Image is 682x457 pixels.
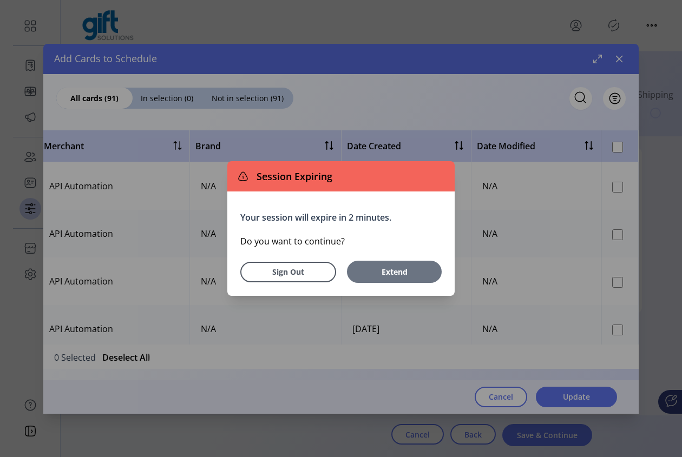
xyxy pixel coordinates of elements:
p: Do you want to continue? [240,235,442,248]
button: Sign Out [240,262,336,282]
span: Extend [352,266,436,277]
p: Your session will expire in 2 minutes. [240,211,442,224]
span: Session Expiring [252,169,332,184]
span: Sign Out [254,266,322,277]
button: Extend [347,261,442,283]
